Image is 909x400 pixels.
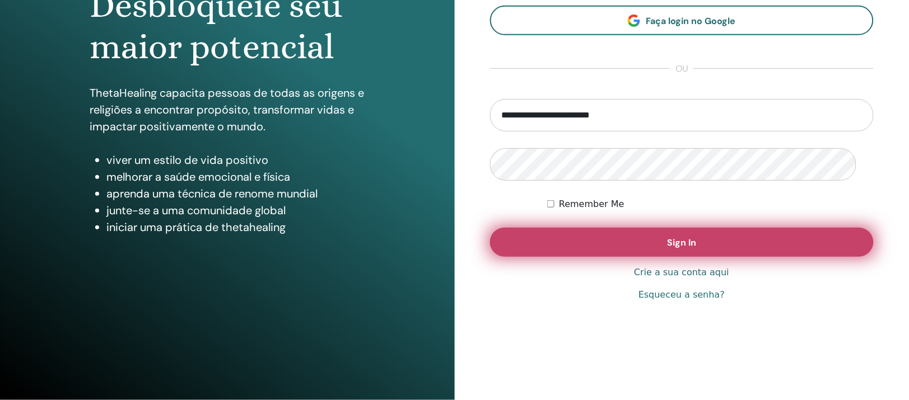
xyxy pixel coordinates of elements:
li: junte-se a uma comunidade global [106,202,365,219]
span: Faça login no Google [646,15,735,27]
p: ThetaHealing capacita pessoas de todas as origens e religiões a encontrar propósito, transformar ... [90,84,365,135]
a: Esqueceu a senha? [638,288,725,302]
li: melhorar a saúde emocional e física [106,168,365,185]
label: Remember Me [559,197,624,211]
a: Faça login no Google [490,6,874,35]
li: aprenda uma técnica de renome mundial [106,185,365,202]
button: Sign In [490,228,874,257]
span: Sign In [667,237,696,248]
span: ou [670,62,693,76]
div: Keep me authenticated indefinitely or until I manually logout [547,197,874,211]
li: viver um estilo de vida positivo [106,152,365,168]
li: iniciar uma prática de thetahealing [106,219,365,236]
a: Crie a sua conta aqui [634,266,729,279]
